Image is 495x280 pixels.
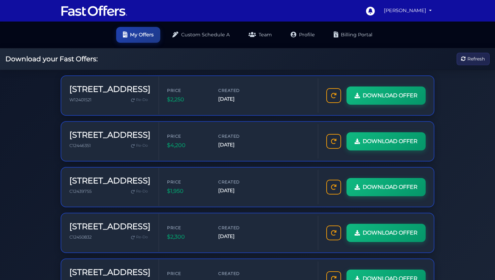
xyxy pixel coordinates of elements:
span: Created [218,133,259,139]
h3: [STREET_ADDRESS] [69,130,151,140]
span: Created [218,270,259,277]
span: Re-Do [136,188,148,195]
a: My Offers [116,27,160,43]
span: DOWNLOAD OFFER [363,137,418,146]
span: Price [167,133,207,139]
span: C12446351 [69,143,91,148]
a: Re-Do [128,141,151,150]
a: Re-Do [128,233,151,242]
h3: [STREET_ADDRESS] [69,268,151,277]
h3: [STREET_ADDRESS] [69,84,151,94]
a: Custom Schedule A [166,27,236,43]
span: $2,300 [167,233,207,241]
a: DOWNLOAD OFFER [346,132,426,150]
button: Refresh [457,53,490,65]
span: C12439755 [69,189,92,194]
span: Refresh [467,55,485,63]
span: $1,950 [167,187,207,196]
span: Created [218,179,259,185]
span: DOWNLOAD OFFER [363,183,418,191]
span: [DATE] [218,95,259,103]
span: [DATE] [218,233,259,240]
a: Re-Do [128,96,151,104]
span: DOWNLOAD OFFER [363,91,418,100]
a: [PERSON_NAME] [381,4,434,17]
a: Profile [284,27,322,43]
span: Price [167,270,207,277]
h3: [STREET_ADDRESS] [69,176,151,186]
span: DOWNLOAD OFFER [363,229,418,237]
a: DOWNLOAD OFFER [346,224,426,242]
h3: [STREET_ADDRESS] [69,222,151,232]
span: $4,200 [167,141,207,150]
a: DOWNLOAD OFFER [346,86,426,105]
a: Team [242,27,278,43]
span: [DATE] [218,141,259,149]
span: W12401521 [69,97,92,102]
span: Re-Do [136,143,148,149]
a: Billing Portal [327,27,379,43]
span: [DATE] [218,187,259,195]
span: Price [167,179,207,185]
span: Re-Do [136,97,148,103]
span: Re-Do [136,234,148,240]
h2: Download your Fast Offers: [5,55,98,63]
span: Price [167,87,207,94]
a: Re-Do [128,187,151,196]
span: Created [218,87,259,94]
span: Created [218,224,259,231]
span: C12450832 [69,235,92,240]
span: Price [167,224,207,231]
span: $2,250 [167,95,207,104]
a: DOWNLOAD OFFER [346,178,426,196]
